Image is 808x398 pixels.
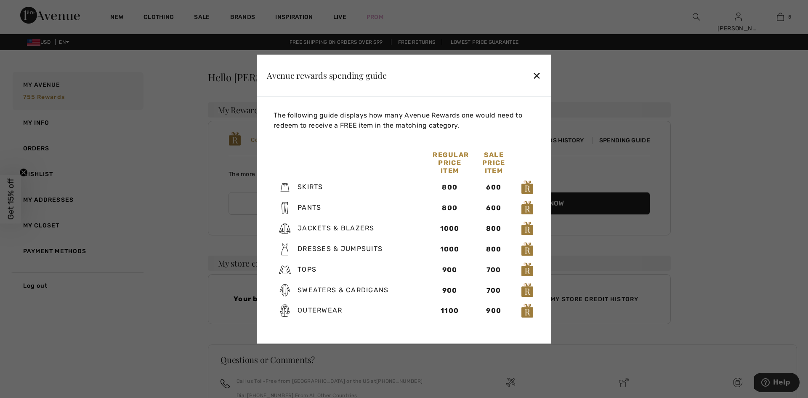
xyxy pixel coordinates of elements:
[298,265,316,273] span: Tops
[298,245,383,253] span: Dresses & Jumpsuits
[521,241,534,256] img: loyalty_logo_r.svg
[267,71,387,80] div: Avenue rewards spending guide
[433,182,467,192] div: 800
[433,203,467,213] div: 800
[298,224,375,232] span: Jackets & Blazers
[477,203,511,213] div: 600
[433,224,467,234] div: 1000
[477,224,511,234] div: 800
[477,285,511,295] div: 700
[298,306,343,314] span: Outerwear
[433,264,467,275] div: 900
[433,306,467,316] div: 1100
[521,262,534,277] img: loyalty_logo_r.svg
[521,221,534,236] img: loyalty_logo_r.svg
[477,264,511,275] div: 700
[19,6,36,13] span: Help
[521,180,534,195] img: loyalty_logo_r.svg
[298,203,321,211] span: Pants
[521,303,534,318] img: loyalty_logo_r.svg
[521,200,534,216] img: loyalty_logo_r.svg
[521,283,534,298] img: loyalty_logo_r.svg
[274,110,538,130] p: The following guide displays how many Avenue Rewards one would need to redeem to receive a FREE i...
[433,244,467,254] div: 1000
[477,182,511,192] div: 600
[477,306,511,316] div: 900
[477,244,511,254] div: 800
[532,67,541,84] div: ✕
[428,150,472,174] div: Regular Price Item
[472,150,516,174] div: Sale Price Item
[433,285,467,295] div: 900
[298,286,389,294] span: Sweaters & Cardigans
[298,183,323,191] span: Skirts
